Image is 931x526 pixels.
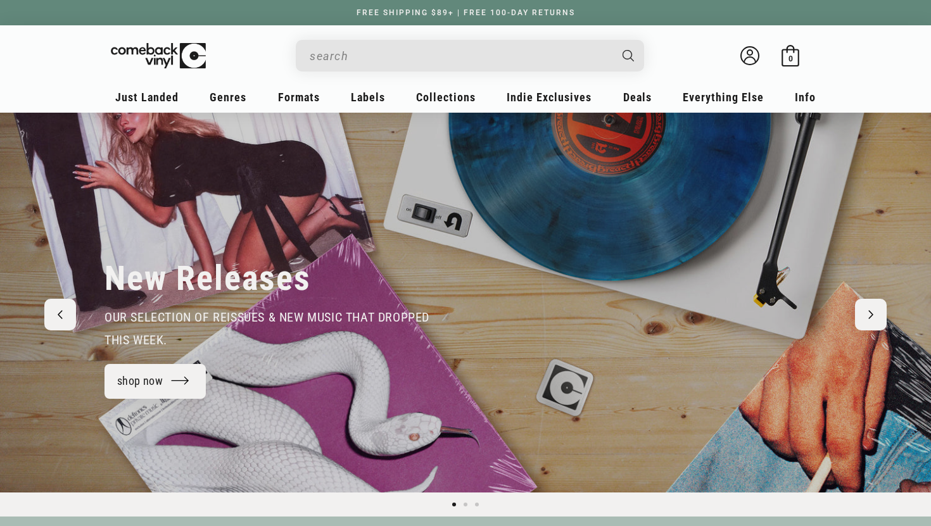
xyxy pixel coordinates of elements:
[471,499,483,510] button: Load slide 3 of 3
[104,258,311,299] h2: New Releases
[44,299,76,330] button: Previous slide
[416,91,476,104] span: Collections
[351,91,385,104] span: Labels
[460,499,471,510] button: Load slide 2 of 3
[210,91,246,104] span: Genres
[795,91,816,104] span: Info
[612,40,646,72] button: Search
[623,91,652,104] span: Deals
[788,54,793,63] span: 0
[278,91,320,104] span: Formats
[448,499,460,510] button: Load slide 1 of 3
[104,310,429,348] span: our selection of reissues & new music that dropped this week.
[344,8,588,17] a: FREE SHIPPING $89+ | FREE 100-DAY RETURNS
[310,43,610,69] input: search
[296,40,644,72] div: Search
[855,299,887,330] button: Next slide
[507,91,592,104] span: Indie Exclusives
[104,364,206,399] a: shop now
[683,91,764,104] span: Everything Else
[115,91,179,104] span: Just Landed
